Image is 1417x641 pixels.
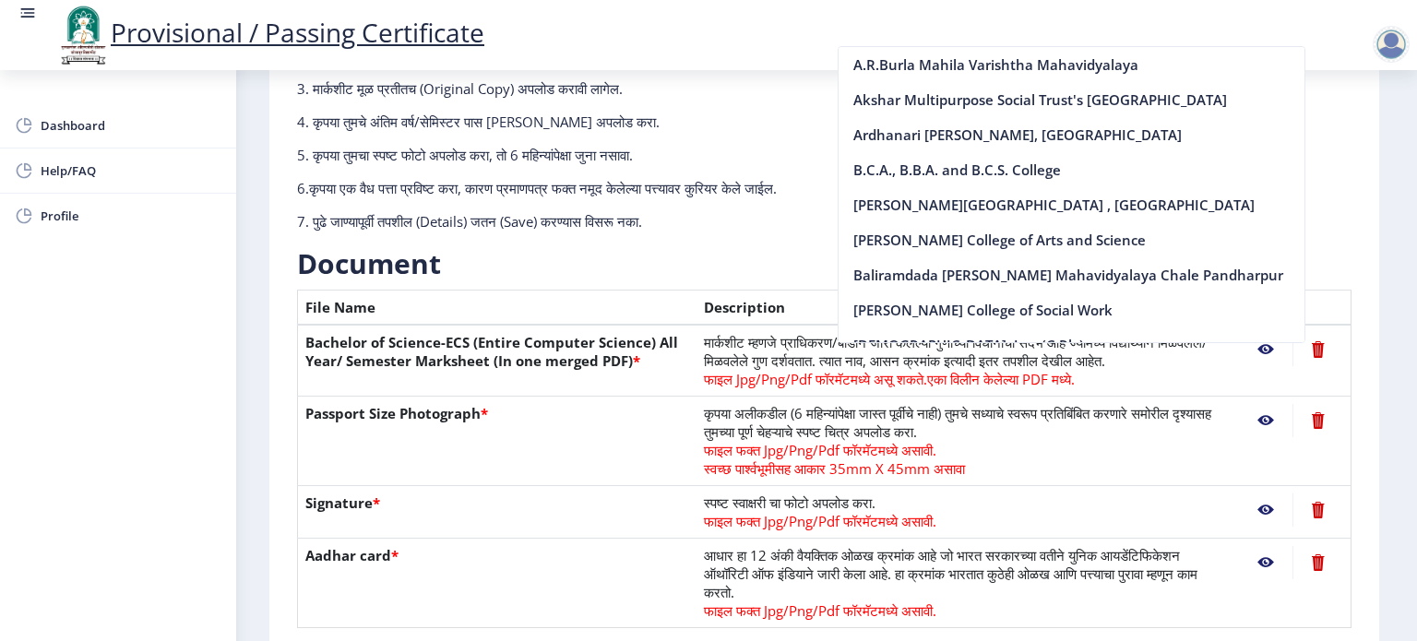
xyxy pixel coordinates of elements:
[297,179,991,197] p: 6.कृपया एक वैध पत्ता प्रविष्ट करा, कारण प्रमाणपत्र फक्त नमूद केलेल्या पत्त्यावर कुरियर केले जाईल.
[55,15,484,50] a: Provisional / Passing Certificate
[297,146,991,164] p: 5. कृपया तुमचा स्पष्ट फोटो अपलोड करा, तो 6 महिन्यांपेक्षा जुना नसावा.
[297,79,991,98] p: 3. मार्कशीट मूळ प्रतीतच (Original Copy) अपलोड करावी लागेल.
[704,441,936,459] span: फाइल फक्त Jpg/Png/Pdf फॉरमॅटमध्ये असावी.
[839,47,1304,82] nb-option: A.R.Burla Mahila Varishtha Mahavidyalaya
[298,397,697,486] th: Passport Size Photograph
[1239,493,1292,527] nb-action: View File
[1292,404,1343,437] nb-action: Delete File
[298,325,697,397] th: Bachelor of Science-ECS (Entire Computer Science) All Year/ Semester Marksheet (In one merged PDF)
[41,114,221,137] span: Dashboard
[697,325,1232,397] td: मार्कशीट म्हणजे प्राधिकरण/बोर्डाने जारी केलेल्या गुणांच्या विधानाचा संदर्भ आहे ज्यामध्ये विद्यार्...
[927,370,1075,388] span: एका विलीन केलेल्या PDF मध्ये.
[1239,546,1292,579] nb-action: View File
[839,257,1304,292] nb-option: Baliramdada [PERSON_NAME] Mahavidyalaya Chale Pandharpur
[41,160,221,182] span: Help/FAQ
[298,291,697,326] th: File Name
[298,486,697,539] th: Signature
[839,152,1304,187] nb-option: B.C.A., B.B.A. and B.C.S. College
[697,291,1232,326] th: Description
[297,212,991,231] p: 7. पुढे जाण्यापूर्वी तपशील (Details) जतन (Save) करण्यास विसरू नका.
[704,459,965,478] span: स्वच्छ पार्श्वभूमीसह आकार 35mm X 45mm असावा
[1292,493,1343,527] nb-action: Delete File
[839,222,1304,257] nb-option: [PERSON_NAME] College of Arts and Science
[41,205,221,227] span: Profile
[704,512,936,530] span: फाइल फक्त Jpg/Png/Pdf फॉरमॅटमध्ये असावी.
[1292,546,1343,579] nb-action: Delete File
[839,327,1304,362] nb-option: [DEMOGRAPHIC_DATA], Jeur(C.Rly)
[1292,333,1343,366] nb-action: Delete File
[298,539,697,628] th: Aadhar card
[839,82,1304,117] nb-option: Akshar Multipurpose Social Trust's [GEOGRAPHIC_DATA]
[55,4,111,66] img: logo
[839,187,1304,222] nb-option: [PERSON_NAME][GEOGRAPHIC_DATA] , [GEOGRAPHIC_DATA]
[1239,333,1292,366] nb-action: View File
[297,113,991,131] p: 4. कृपया तुमचे अंतिम वर्ष/सेमिस्टर पास [PERSON_NAME] अपलोड करा.
[697,486,1232,539] td: स्पष्ट स्वाक्षरी चा फोटो अपलोड करा.
[1239,404,1292,437] nb-action: View File
[297,245,1352,282] h3: Document
[704,601,936,620] span: फाइल फक्त Jpg/Png/Pdf फॉरमॅटमध्ये असावी.
[697,397,1232,486] td: कृपया अलीकडील (6 महिन्यांपेक्षा जास्त पूर्वीचे नाही) तुमचे सध्याचे स्वरूप प्रतिबिंबित करणारे समोर...
[697,539,1232,628] td: आधार हा 12 अंकी वैयक्तिक ओळख क्रमांक आहे जो भारत सरकारच्या वतीने युनिक आयडेंटिफिकेशन ऑथॉरिटी ऑफ इ...
[839,292,1304,327] nb-option: [PERSON_NAME] College of Social Work
[839,117,1304,152] nb-option: Ardhanari [PERSON_NAME], [GEOGRAPHIC_DATA]
[704,370,927,388] span: फाइल Jpg/Png/Pdf फॉरमॅटमध्ये असू शकते.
